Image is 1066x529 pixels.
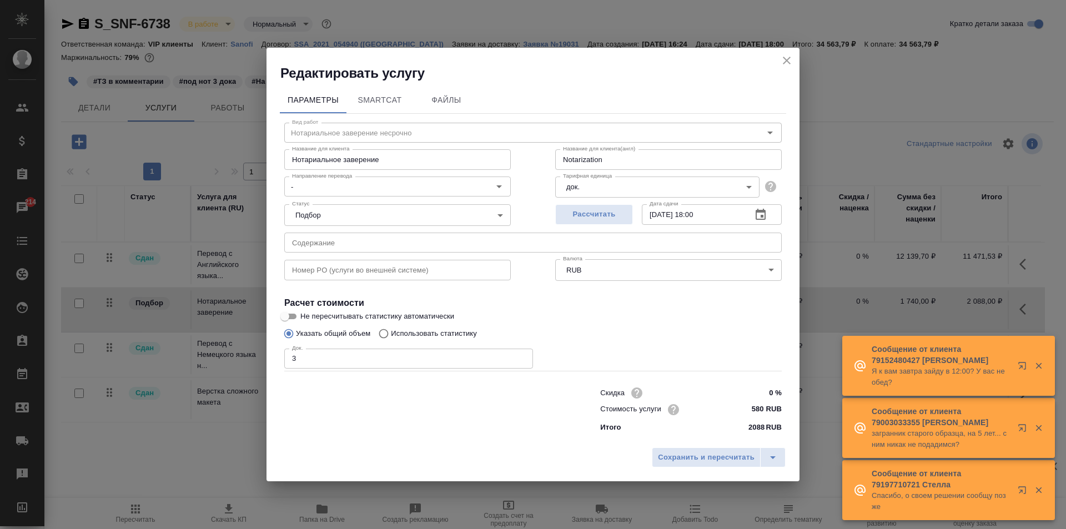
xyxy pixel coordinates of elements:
[1011,479,1038,506] button: Открыть в новой вкладке
[652,447,786,467] div: split button
[740,401,782,417] input: ✎ Введи что-нибудь
[766,422,782,433] p: RUB
[391,328,477,339] p: Использовать статистику
[600,422,621,433] p: Итого
[872,428,1010,450] p: загранник старого образца, на 5 лет... с ним никак не подадимся?
[740,385,782,401] input: ✎ Введи что-нибудь
[420,93,473,107] span: Файлы
[872,366,1010,388] p: Я к вам завтра зайду в 12:00? У вас не обед?
[872,468,1010,490] p: Сообщение от клиента 79197710721 Стелла
[748,422,765,433] p: 2088
[1027,423,1050,433] button: Закрыть
[1011,417,1038,444] button: Открыть в новой вкладке
[872,344,1010,366] p: Сообщение от клиента 79152480427 [PERSON_NAME]
[563,182,583,192] button: док.
[872,406,1010,428] p: Сообщение от клиента 79003033355 [PERSON_NAME]
[561,208,627,221] span: Рассчитать
[286,93,340,107] span: Параметры
[872,490,1010,512] p: Спасибо, о своем решении сообщу позже
[284,204,511,225] div: Подбор
[600,387,625,399] p: Скидка
[284,296,782,310] h4: Расчет стоимости
[658,451,755,464] span: Сохранить и пересчитать
[1011,355,1038,381] button: Открыть в новой вкладке
[778,52,795,69] button: close
[1027,485,1050,495] button: Закрыть
[600,404,661,415] p: Стоимость услуги
[296,328,370,339] p: Указать общий объем
[300,311,454,322] span: Не пересчитывать статистику автоматически
[1027,361,1050,371] button: Закрыть
[555,204,633,225] button: Рассчитать
[555,177,760,198] div: док.
[652,447,761,467] button: Сохранить и пересчитать
[491,179,507,194] button: Open
[555,259,782,280] div: RUB
[280,64,799,82] h2: Редактировать услугу
[563,265,585,275] button: RUB
[353,93,406,107] span: SmartCat
[292,210,324,220] button: Подбор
